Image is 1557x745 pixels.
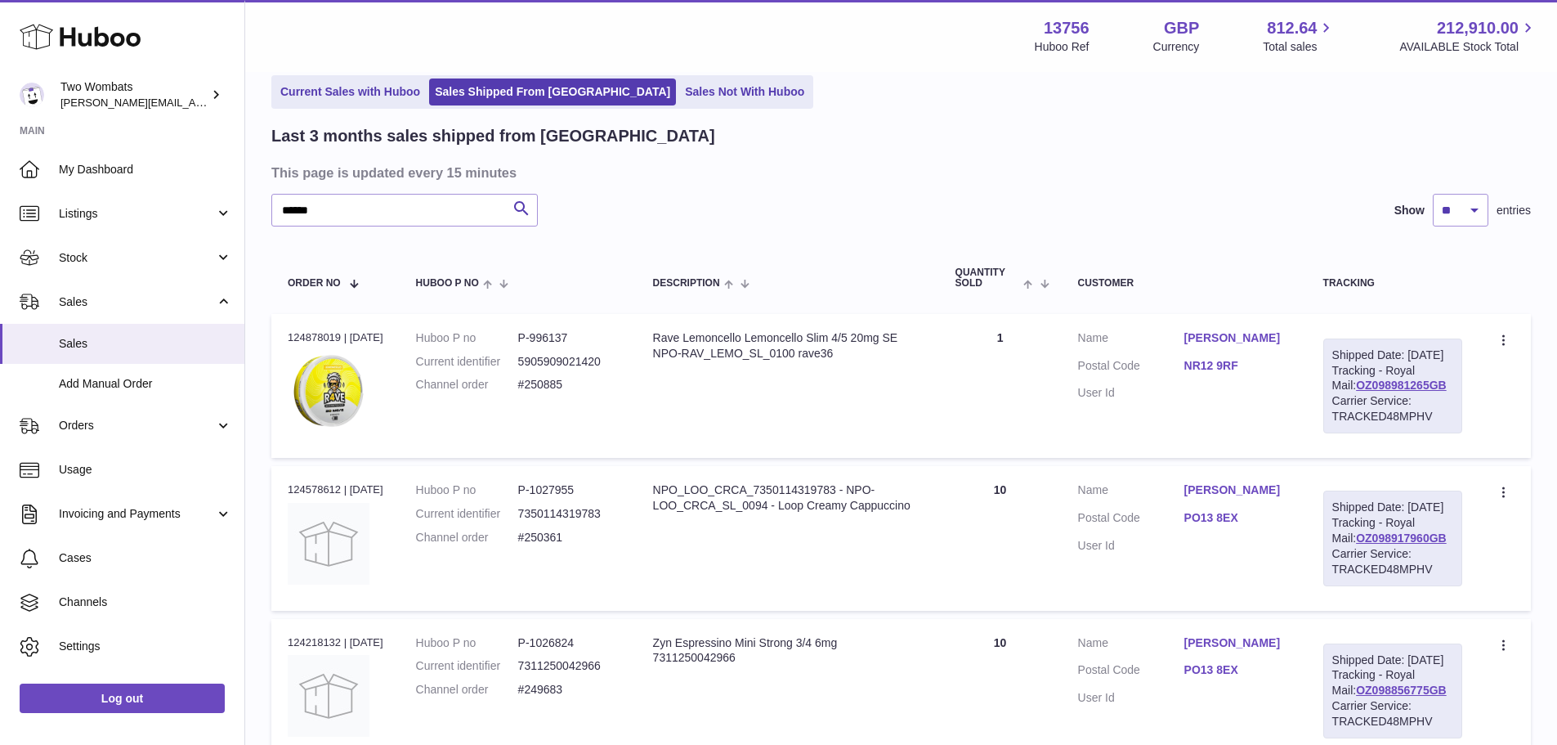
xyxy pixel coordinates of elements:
[288,278,341,289] span: Order No
[416,682,518,698] dt: Channel order
[59,206,215,222] span: Listings
[59,376,232,392] span: Add Manual Order
[59,162,232,177] span: My Dashboard
[1263,39,1336,55] span: Total sales
[416,482,518,498] dt: Huboo P no
[288,503,369,585] img: no-photo.jpg
[1323,339,1462,433] div: Tracking - Royal Mail:
[939,466,1062,610] td: 10
[1332,500,1453,515] div: Shipped Date: [DATE]
[1394,203,1425,218] label: Show
[653,635,923,666] div: Zyn Espressino Mini Strong 3/4 6mg 7311250042966
[59,595,232,610] span: Channels
[1035,39,1089,55] div: Huboo Ref
[1356,532,1447,545] a: OZ098917960GB
[1332,348,1453,363] div: Shipped Date: [DATE]
[518,330,620,346] dd: P-996137
[416,354,518,370] dt: Current identifier
[429,79,676,105] a: Sales Shipped From [GEOGRAPHIC_DATA]
[416,658,518,674] dt: Current identifier
[518,682,620,698] dd: #249683
[1078,482,1184,502] dt: Name
[1184,510,1291,526] a: PO13 8EX
[1078,385,1184,401] dt: User Id
[416,377,518,393] dt: Channel order
[1356,684,1447,697] a: OZ098856775GB
[518,354,620,370] dd: 5905909021420
[653,330,923,361] div: Rave Lemoncello Lemoncello Slim 4/5 20mg SE NPO-RAV_LEMO_SL_0100 rave36
[1078,690,1184,706] dt: User Id
[1399,39,1537,55] span: AVAILABLE Stock Total
[1153,39,1200,55] div: Currency
[1184,482,1291,498] a: [PERSON_NAME]
[59,506,215,522] span: Invoicing and Payments
[275,79,426,105] a: Current Sales with Huboo
[1332,653,1453,668] div: Shipped Date: [DATE]
[60,79,208,110] div: Two Wombats
[1332,698,1453,729] div: Carrier Service: TRACKED48MPHV
[416,530,518,545] dt: Channel order
[1078,662,1184,682] dt: Postal Code
[288,635,383,650] div: 124218132 | [DATE]
[939,314,1062,458] td: 1
[288,330,383,345] div: 124878019 | [DATE]
[271,125,715,147] h2: Last 3 months sales shipped from [GEOGRAPHIC_DATA]
[1044,17,1089,39] strong: 13756
[416,506,518,522] dt: Current identifier
[679,79,810,105] a: Sales Not With Huboo
[20,83,44,107] img: adam.randall@twowombats.com
[1263,17,1336,55] a: 812.64 Total sales
[59,639,232,654] span: Settings
[1078,538,1184,554] dt: User Id
[1356,379,1447,392] a: OZ098981265GB
[955,267,1020,289] span: Quantity Sold
[59,294,215,310] span: Sales
[1078,358,1184,378] dt: Postal Code
[59,250,215,266] span: Stock
[416,278,479,289] span: Huboo P no
[518,635,620,651] dd: P-1026824
[271,164,1527,182] h3: This page is updated every 15 minutes
[288,350,369,432] img: Rave_Lemoncello_Slim_4_5_20mg_Nicotine_Pouches-5905909021420.webp
[1332,393,1453,424] div: Carrier Service: TRACKED48MPHV
[1323,278,1462,289] div: Tracking
[416,330,518,346] dt: Huboo P no
[1184,358,1291,374] a: NR12 9RF
[1184,662,1291,678] a: PO13 8EX
[288,655,369,737] img: no-photo.jpg
[1184,635,1291,651] a: [PERSON_NAME]
[1164,17,1199,39] strong: GBP
[416,635,518,651] dt: Huboo P no
[1323,644,1462,738] div: Tracking - Royal Mail:
[1078,510,1184,530] dt: Postal Code
[59,550,232,566] span: Cases
[518,506,620,522] dd: 7350114319783
[1437,17,1519,39] span: 212,910.00
[518,658,620,674] dd: 7311250042966
[518,377,620,393] dd: #250885
[60,96,415,109] span: [PERSON_NAME][EMAIL_ADDRESS][PERSON_NAME][DOMAIN_NAME]
[1323,491,1462,586] div: Tracking - Royal Mail:
[1332,546,1453,577] div: Carrier Service: TRACKED48MPHV
[1267,17,1317,39] span: 812.64
[59,418,215,433] span: Orders
[653,482,923,514] div: NPO_LOO_CRCA_7350114319783 - NPO-LOO_CRCA_SL_0094 - Loop Creamy Cappuccino
[653,278,720,289] span: Description
[1078,635,1184,655] dt: Name
[20,684,225,713] a: Log out
[59,462,232,478] span: Usage
[1497,203,1531,218] span: entries
[1078,278,1291,289] div: Customer
[1078,330,1184,350] dt: Name
[288,482,383,497] div: 124578612 | [DATE]
[59,336,232,352] span: Sales
[1399,17,1537,55] a: 212,910.00 AVAILABLE Stock Total
[518,482,620,498] dd: P-1027955
[1184,330,1291,346] a: [PERSON_NAME]
[518,530,620,545] dd: #250361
